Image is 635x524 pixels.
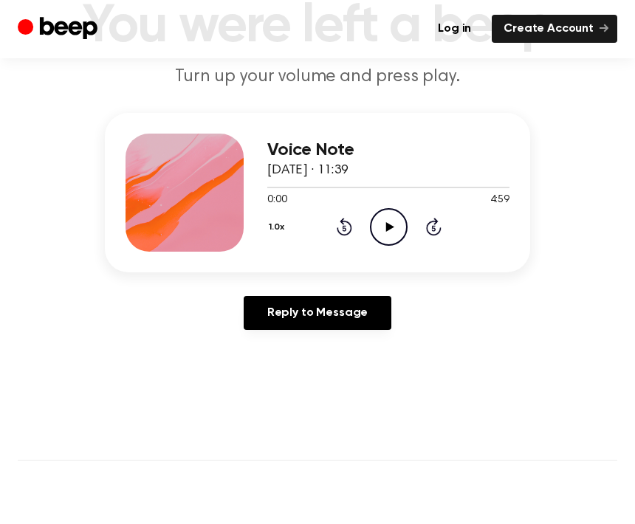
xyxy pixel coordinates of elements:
[267,141,509,161] h3: Voice Note
[18,15,101,44] a: Beep
[267,165,349,178] span: [DATE] · 11:39
[490,193,509,209] span: 4:59
[267,193,286,209] span: 0:00
[492,15,617,44] a: Create Account
[244,297,391,331] a: Reply to Message
[267,216,290,241] button: 1.0x
[426,15,483,44] a: Log in
[34,66,601,90] p: Turn up your volume and press play.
